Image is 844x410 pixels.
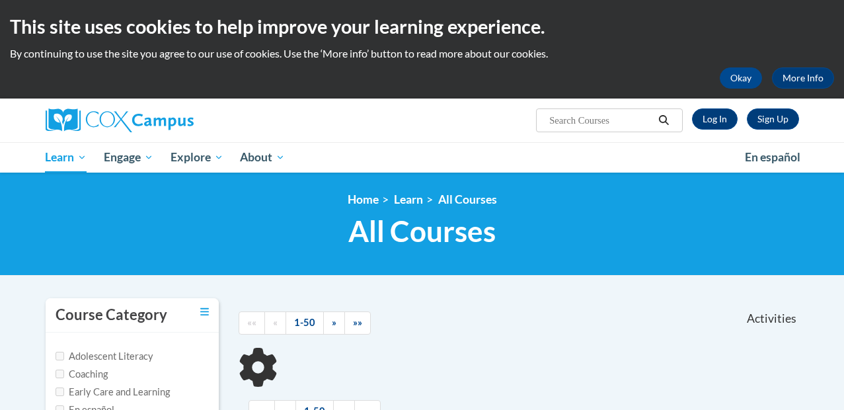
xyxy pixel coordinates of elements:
[720,67,762,89] button: Okay
[772,67,834,89] a: More Info
[37,142,96,173] a: Learn
[46,108,284,132] a: Cox Campus
[231,142,293,173] a: About
[162,142,232,173] a: Explore
[46,108,194,132] img: Cox Campus
[264,311,286,335] a: Previous
[56,385,170,399] label: Early Care and Learning
[171,149,223,165] span: Explore
[747,108,799,130] a: Register
[438,192,497,206] a: All Courses
[548,112,654,128] input: Search Courses
[745,150,800,164] span: En español
[353,317,362,328] span: »»
[286,311,324,335] a: 1-50
[323,311,345,335] a: Next
[348,192,379,206] a: Home
[240,149,285,165] span: About
[10,13,834,40] h2: This site uses cookies to help improve your learning experience.
[56,352,64,360] input: Checkbox for Options
[56,388,64,396] input: Checkbox for Options
[56,305,167,325] h3: Course Category
[332,317,336,328] span: »
[654,112,673,128] button: Search
[247,317,256,328] span: ««
[95,142,162,173] a: Engage
[239,311,265,335] a: Begining
[36,142,809,173] div: Main menu
[394,192,423,206] a: Learn
[747,311,796,326] span: Activities
[56,370,64,378] input: Checkbox for Options
[56,349,153,364] label: Adolescent Literacy
[45,149,87,165] span: Learn
[344,311,371,335] a: End
[348,214,496,249] span: All Courses
[692,108,738,130] a: Log In
[104,149,153,165] span: Engage
[736,143,809,171] a: En español
[200,305,209,319] a: Toggle collapse
[10,46,834,61] p: By continuing to use the site you agree to our use of cookies. Use the ‘More info’ button to read...
[273,317,278,328] span: «
[56,367,108,382] label: Coaching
